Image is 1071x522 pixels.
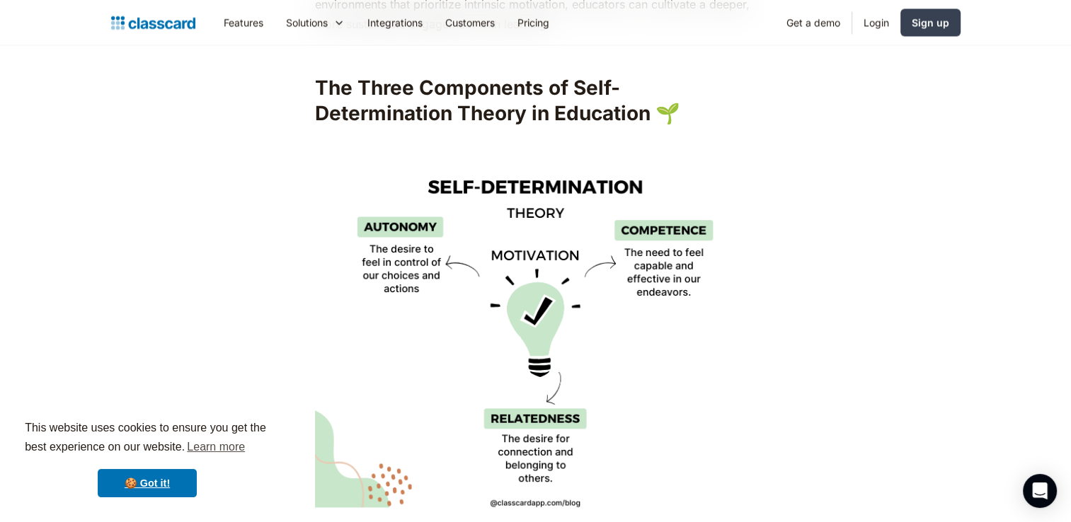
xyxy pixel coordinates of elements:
[900,8,961,36] a: Sign up
[98,469,197,497] a: dismiss cookie message
[11,406,283,511] div: cookieconsent
[356,6,434,38] a: Integrations
[852,6,900,38] a: Login
[111,13,195,33] a: home
[506,6,561,38] a: Pricing
[315,41,756,61] p: ‍
[275,6,356,38] div: Solutions
[315,133,756,153] p: ‍
[286,15,328,30] div: Solutions
[775,6,852,38] a: Get a demo
[1023,474,1057,508] div: Open Intercom Messenger
[185,436,247,458] a: learn more about cookies
[912,15,949,30] div: Sign up
[315,160,756,507] img: Self-determination theory
[212,6,275,38] a: Features
[315,75,756,127] h2: The Three Components of Self-Determination Theory in Education 🌱
[434,6,506,38] a: Customers
[25,419,270,458] span: This website uses cookies to ensure you get the best experience on our website.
